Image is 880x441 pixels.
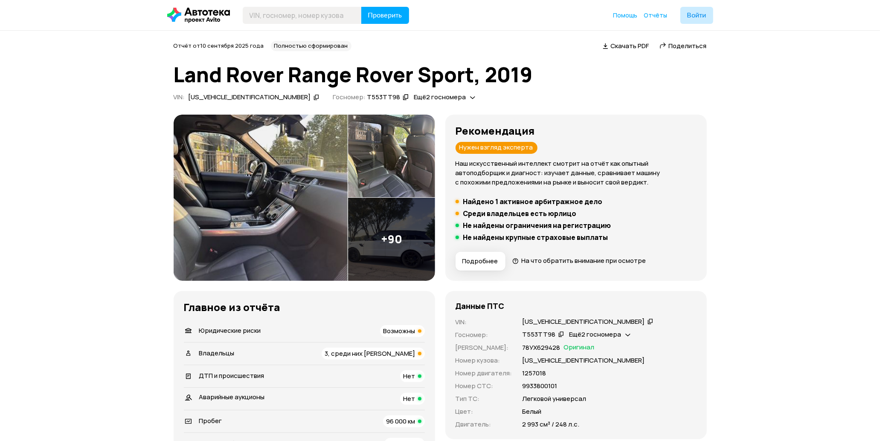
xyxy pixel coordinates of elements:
p: [US_VEHICLE_IDENTIFICATION_NUMBER] [523,356,645,365]
p: Госномер : [456,330,512,340]
p: 1257018 [523,369,546,378]
h5: Среди владельцев есть юрлицо [463,209,577,218]
span: Помощь [613,11,638,19]
span: ДТП и происшествия [199,371,264,380]
span: Госномер: [333,92,366,101]
span: На что обратить внимание при осмотре [521,256,646,265]
div: Полностью сформирован [271,41,351,51]
p: Тип ТС : [456,394,512,404]
span: Подробнее [462,257,498,265]
input: VIN, госномер, номер кузова [243,7,362,24]
h5: Не найдены ограничения на регистрацию [463,221,611,230]
p: Номер кузова : [456,356,512,365]
p: 78УХ629428 [523,343,561,352]
h5: Не найдены крупные страховые выплаты [463,233,608,242]
a: Помощь [613,11,638,20]
button: Войти [680,7,713,24]
span: Возможны [383,326,415,335]
span: Аварийные аукционы [199,392,265,401]
span: VIN : [174,92,185,101]
span: Войти [687,12,706,19]
a: Отчёты [644,11,668,20]
p: Цвет : [456,407,512,416]
span: Поделиться [669,41,707,50]
p: 2 993 см³ / 248 л.с. [523,420,580,429]
h3: Рекомендация [456,125,697,137]
p: 9933800101 [523,381,558,391]
span: Отчёт от 10 сентября 2025 года [174,42,264,49]
p: Двигатель : [456,420,512,429]
span: Нет [404,394,415,403]
span: 96 000 км [386,417,415,426]
span: Ещё 2 госномера [569,330,621,339]
div: Т553ТТ98 [523,330,556,339]
p: Номер двигателя : [456,369,512,378]
div: [US_VEHICLE_IDENTIFICATION_NUMBER] [189,93,311,102]
p: VIN : [456,317,512,327]
p: Наш искусственный интеллект смотрит на отчёт как опытный автоподборщик и диагност: изучает данные... [456,159,697,187]
h4: Данные ПТС [456,301,505,311]
p: Легковой универсал [523,394,587,404]
span: Проверить [368,12,402,19]
span: Нет [404,372,415,380]
a: Скачать PDF [603,41,649,50]
div: Т553ТТ98 [367,93,400,102]
span: 3, среди них [PERSON_NAME] [325,349,415,358]
span: Ещё 2 госномера [414,92,466,101]
span: Отчёты [644,11,668,19]
span: Юридические риски [199,326,261,335]
p: [PERSON_NAME] : [456,343,512,352]
h1: Land Rover Range Rover Sport, 2019 [174,63,707,86]
span: Пробег [199,416,222,425]
span: Скачать PDF [611,41,649,50]
span: Владельцы [199,349,235,357]
p: Номер СТС : [456,381,512,391]
p: Белый [523,407,542,416]
span: Оригинал [564,343,595,352]
button: Подробнее [456,252,505,271]
div: Нужен взгляд эксперта [456,142,537,154]
a: На что обратить внимание при осмотре [512,256,646,265]
h5: Найдено 1 активное арбитражное дело [463,197,603,206]
div: [US_VEHICLE_IDENTIFICATION_NUMBER] [523,317,645,326]
a: Поделиться [659,41,707,50]
h3: Главное из отчёта [184,301,425,313]
button: Проверить [361,7,409,24]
